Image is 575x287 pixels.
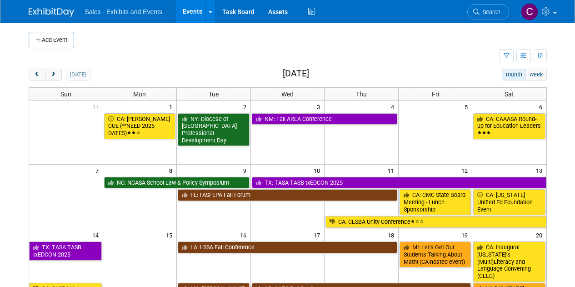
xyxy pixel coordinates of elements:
span: 1 [168,101,176,112]
span: 20 [535,229,546,241]
h2: [DATE] [283,69,309,79]
button: next [45,69,62,81]
button: [DATE] [66,69,90,81]
span: Tue [209,91,219,98]
a: CA: [US_STATE] Unified Ed Foundation Event [473,189,545,215]
span: Fri [432,91,439,98]
button: prev [29,69,45,81]
span: 7 [95,165,103,176]
span: Sun [60,91,71,98]
a: NY: Diocese of [GEOGRAPHIC_DATA] Professional Development Day [178,113,250,146]
span: Sat [505,91,514,98]
a: CA: [PERSON_NAME] CUE (**NEED 2025 DATES) [104,113,176,139]
a: MI: Let’s Get Our Students Talking About Math! (CA-hosted event) [400,242,471,267]
a: NM: Fall AREA Conference [252,113,397,125]
a: NC: NCASA School Law & Policy Symposium [104,177,250,189]
span: 18 [387,229,398,241]
span: Mon [133,91,146,98]
span: 9 [242,165,250,176]
span: 17 [313,229,324,241]
span: Wed [281,91,294,98]
span: 11 [387,165,398,176]
img: ExhibitDay [29,8,74,17]
span: Sales - Exhibits and Events [85,8,162,15]
a: CA: CMC State Board Meeting - Lunch Sponsorship [400,189,471,215]
img: Christine Lurz [521,3,538,20]
span: 12 [460,165,472,176]
button: Add Event [29,32,74,48]
span: 2 [242,101,250,112]
a: CA: Inaugural [US_STATE]’s (Multi)Literacy and Language Convening (CLLC) [473,242,545,282]
span: 3 [316,101,324,112]
span: 16 [239,229,250,241]
span: 8 [168,165,176,176]
span: 31 [91,101,103,112]
a: TX: TASA TASB txEDCON 2025 [29,242,102,260]
span: 6 [538,101,546,112]
a: LA: LSSA Fall Conference [178,242,397,253]
span: 10 [313,165,324,176]
span: 15 [165,229,176,241]
a: TX: TASA TASB txEDCON 2025 [252,177,546,189]
span: Search [480,9,500,15]
a: CA: CLSBA Unity Conference [325,216,546,228]
button: week [525,69,546,81]
a: CA: CAAASA Round-up for Education Leaders [473,113,545,139]
button: month [502,69,526,81]
a: FL: FASFEPA Fall Forum [178,189,397,201]
span: Thu [356,91,367,98]
span: 5 [464,101,472,112]
a: Search [467,4,509,20]
span: 14 [91,229,103,241]
span: 4 [390,101,398,112]
span: 19 [460,229,472,241]
span: 13 [535,165,546,176]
